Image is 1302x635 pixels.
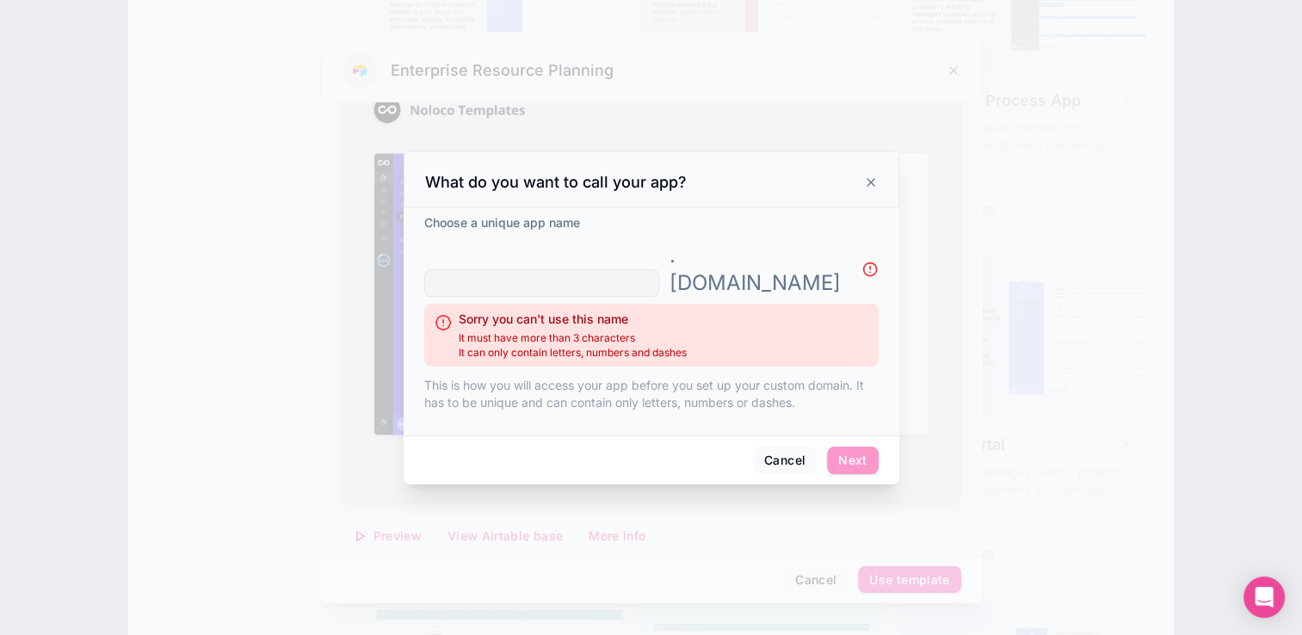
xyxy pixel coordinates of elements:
label: Choose a unique app name [424,214,580,231]
h2: Sorry you can't use this name [459,311,687,328]
p: This is how you will access your app before you set up your custom domain. It has to be unique an... [424,377,879,411]
div: Open Intercom Messenger [1243,576,1285,618]
h3: What do you want to call your app? [425,172,687,193]
span: It must have more than 3 characters [459,331,687,345]
button: Cancel [753,447,817,474]
p: . [DOMAIN_NAME] [670,242,841,297]
span: It can only contain letters, numbers and dashes [459,346,687,360]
